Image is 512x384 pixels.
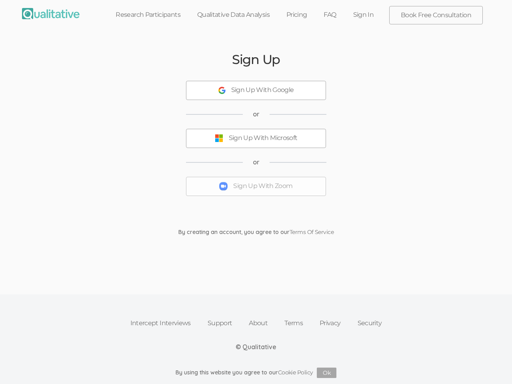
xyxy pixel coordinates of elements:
a: Research Participants [107,6,189,24]
a: Sign In [345,6,382,24]
button: Sign Up With Microsoft [186,129,326,148]
span: or [253,110,260,119]
a: Book Free Consultation [390,6,482,24]
a: About [240,314,276,332]
span: or [253,158,260,167]
a: Terms Of Service [290,228,334,236]
div: By creating an account, you agree to our [172,228,340,236]
a: FAQ [315,6,344,24]
a: Terms [276,314,311,332]
div: By using this website you agree to our [176,368,337,378]
button: Ok [317,368,336,378]
img: Sign Up With Google [218,87,226,94]
a: Qualitative Data Analysis [189,6,278,24]
div: © Qualitative [236,342,276,352]
a: Pricing [278,6,316,24]
button: Sign Up With Zoom [186,177,326,196]
a: Security [349,314,390,332]
a: Support [199,314,241,332]
a: Cookie Policy [278,369,313,376]
a: Privacy [311,314,349,332]
div: Sign Up With Zoom [233,182,292,191]
div: Sign Up With Google [231,86,294,95]
img: Qualitative [22,8,80,19]
div: Sign Up With Microsoft [229,134,298,143]
a: Intercept Interviews [122,314,199,332]
img: Sign Up With Microsoft [215,134,223,142]
iframe: Chat Widget [472,346,512,384]
button: Sign Up With Google [186,81,326,100]
img: Sign Up With Zoom [219,182,228,190]
h2: Sign Up [232,52,280,66]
